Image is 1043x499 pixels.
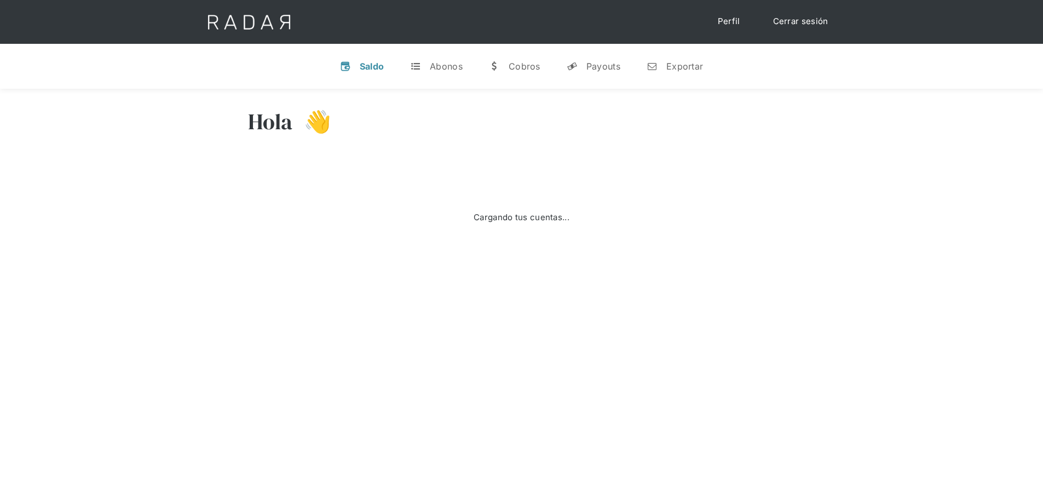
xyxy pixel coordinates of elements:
div: y [567,61,578,72]
div: Payouts [586,61,620,72]
a: Cerrar sesión [762,11,839,32]
div: Cobros [509,61,540,72]
div: v [340,61,351,72]
div: Saldo [360,61,384,72]
h3: 👋 [293,108,331,135]
div: w [489,61,500,72]
div: t [410,61,421,72]
div: Cargando tus cuentas... [474,211,569,224]
div: Abonos [430,61,463,72]
div: n [647,61,658,72]
h3: Hola [248,108,293,135]
div: Exportar [666,61,703,72]
a: Perfil [707,11,751,32]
